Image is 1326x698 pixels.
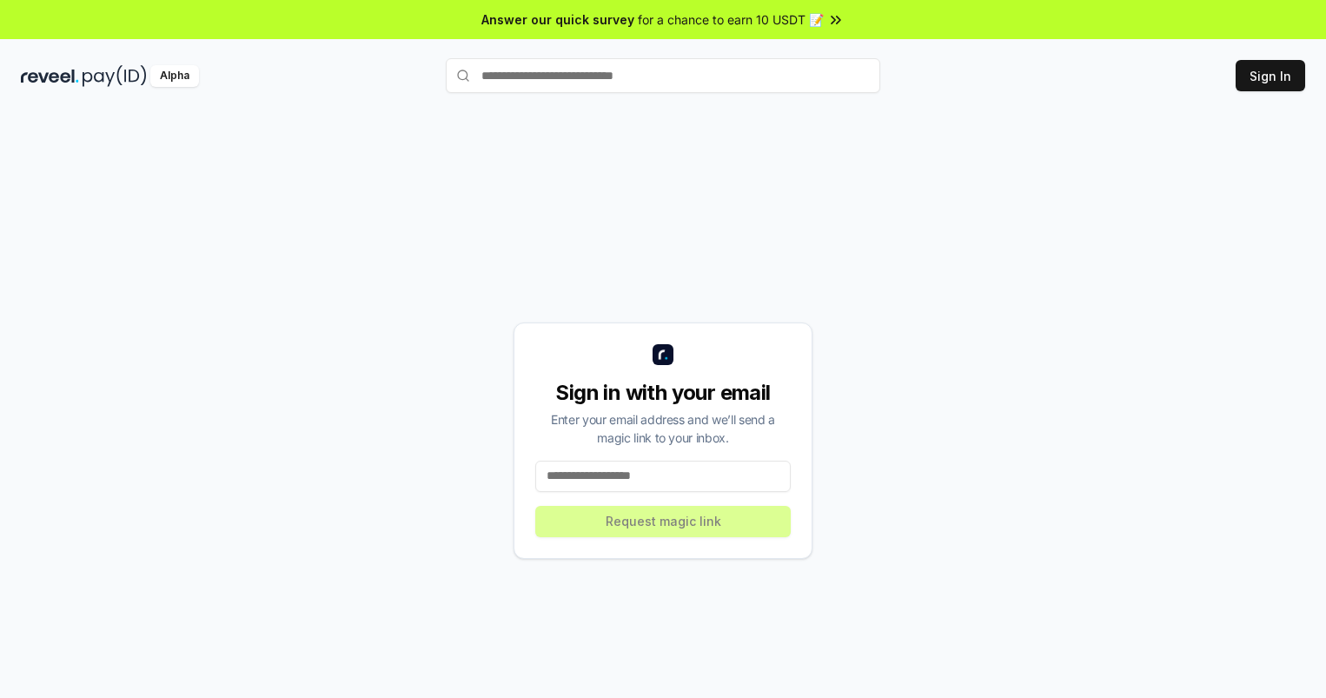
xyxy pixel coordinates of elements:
img: reveel_dark [21,65,79,87]
button: Sign In [1236,60,1305,91]
img: logo_small [653,344,673,365]
span: Answer our quick survey [481,10,634,29]
div: Sign in with your email [535,379,791,407]
img: pay_id [83,65,147,87]
div: Alpha [150,65,199,87]
span: for a chance to earn 10 USDT 📝 [638,10,824,29]
div: Enter your email address and we’ll send a magic link to your inbox. [535,410,791,447]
